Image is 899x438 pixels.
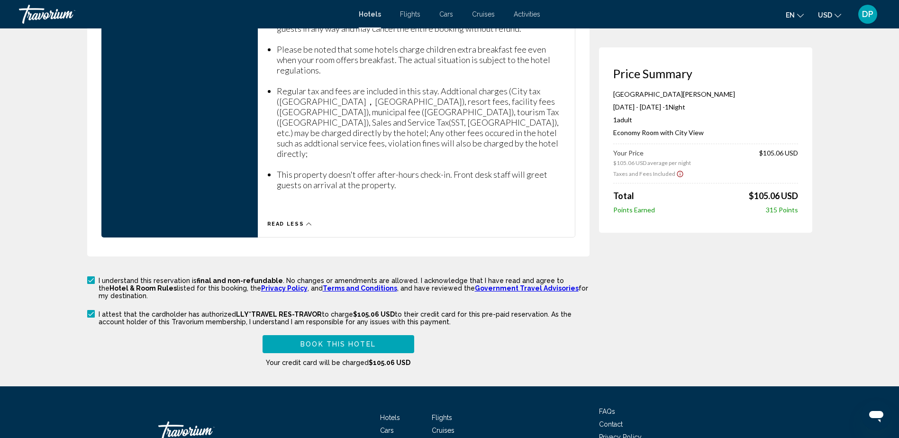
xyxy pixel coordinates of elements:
[300,341,376,348] span: Book this hotel
[197,277,283,284] span: final and non-refundable
[475,284,579,292] a: Government Travel Advisories
[263,335,414,353] button: Book this hotel
[613,66,798,81] h3: Price Summary
[236,310,322,318] span: LLY*TRAVEL RES-TRAVOR
[277,44,565,75] li: Please be noted that some hotels charge children extra breakfast fee even when your room offers b...
[613,149,691,157] span: Your Price
[613,170,675,177] span: Taxes and Fees Included
[617,116,632,124] span: Adult
[759,149,798,166] span: $105.06 USD
[862,9,873,19] span: DP
[277,169,565,190] li: This property doesn't offer after-hours check-in. Front desk staff will greet guests on arrival a...
[669,103,685,111] span: Night
[599,420,623,428] a: Contact
[432,427,454,434] a: Cruises
[99,277,590,300] p: I understand this reservation is . No changes or amendments are allowed. I acknowledge that I hav...
[613,90,798,98] p: [GEOGRAPHIC_DATA][PERSON_NAME]
[472,10,495,18] a: Cruises
[99,310,590,326] p: I attest that the cardholder has authorized to charge to their credit card for this pre-paid rese...
[267,221,304,227] span: Read less
[267,220,312,228] button: Read less
[861,400,891,430] iframe: Кнопка запуска окна обмена сообщениями
[369,359,410,366] span: $105.06 USD
[353,310,395,318] span: $105.06 USD
[514,10,540,18] a: Activities
[613,103,798,111] p: [DATE] - [DATE] -
[613,116,632,124] span: 1
[613,206,655,214] span: Points Earned
[786,11,795,19] span: en
[432,414,452,421] a: Flights
[786,8,804,22] button: Change language
[766,206,798,214] span: 315 Points
[676,169,684,178] button: Show Taxes and Fees disclaimer
[323,284,397,292] a: Terms and Conditions
[277,86,565,159] li: Regular tax and fees are included in this stay. Addtional charges (City tax ([GEOGRAPHIC_DATA]，[G...
[613,191,634,201] span: Total
[261,284,308,292] a: Privacy Policy
[613,169,684,178] button: Show Taxes and Fees breakdown
[19,5,349,24] a: Travorium
[818,11,832,19] span: USD
[613,159,691,166] span: $105.06 USD average per night
[266,359,410,366] span: Your credit card will be charged
[665,103,669,111] span: 1
[380,414,400,421] a: Hotels
[613,128,798,137] p: Economy Room with City View
[818,8,841,22] button: Change currency
[855,4,880,24] button: User Menu
[109,284,177,292] span: Hotel & Room Rules
[359,10,381,18] a: Hotels
[599,408,615,415] a: FAQs
[749,191,798,201] span: $105.06 USD
[439,10,453,18] a: Cars
[400,10,420,18] a: Flights
[380,427,394,434] a: Cars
